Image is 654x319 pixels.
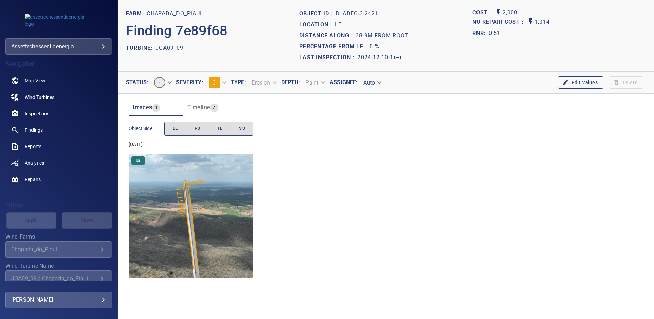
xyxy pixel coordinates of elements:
[129,141,643,148] div: [DATE]
[176,80,203,85] label: Severity :
[502,8,518,17] p: 2,000
[231,122,253,136] button: SS
[472,29,489,37] h1: RNR:
[25,77,45,84] span: Map View
[152,104,160,112] span: 1
[356,31,408,40] p: 38.9m from root
[300,77,329,89] div: Paint
[299,42,370,51] p: Percentage from LE :
[155,79,165,86] span: -
[126,10,147,18] p: FARM:
[164,122,186,136] button: LE
[25,94,54,101] span: Wind Turbines
[25,14,93,27] img: assettechessentiaenergia-logo
[11,41,106,52] div: assettechessentiaenergia
[25,176,41,183] span: Repairs
[164,122,253,136] div: objectSide
[330,80,358,85] label: Assignee :
[5,202,112,209] h4: Filters
[11,246,98,253] div: Chapada_do_Piaui
[147,10,202,18] p: Chapada_do_Piaui
[25,143,41,150] span: Reports
[11,275,98,282] div: JOA09_09 / Chapada_do_Piaui
[5,138,112,155] a: reports noActive
[526,17,535,26] svg: Auto No Repair Cost
[132,158,144,163] span: LE
[5,60,112,67] h4: Navigation
[25,159,44,166] span: Analytics
[246,77,281,89] div: Erosion
[5,38,112,55] div: assettechessentiaenergia
[472,10,494,16] h1: Cost :
[195,125,200,132] span: PS
[370,42,379,51] p: 0 %
[129,125,164,132] span: Object Side
[126,44,156,52] p: TURBINE:
[281,80,300,85] label: Depth :
[5,234,112,240] label: Wind Farms
[299,53,357,62] p: Last Inspection :
[25,110,49,117] span: Inspections
[472,17,526,27] span: Projected additional costs incurred by waiting 1 year to repair. This is a function of possible i...
[156,44,183,52] p: JOA09_09
[494,8,502,16] svg: Auto Cost
[217,125,223,132] span: TE
[25,127,43,133] span: Findings
[472,19,526,25] h1: No Repair Cost :
[472,28,500,39] span: The ratio of the additional incurred cost of repair in 1 year and the cost of repairing today. Fi...
[11,294,106,305] div: [PERSON_NAME]
[148,74,176,91] div: -
[126,21,228,41] p: Finding 7e89f68
[5,155,112,171] a: analytics noActive
[210,104,218,112] span: 7
[204,74,231,91] div: 3
[5,270,112,287] div: Wind Turbine Name
[209,122,231,136] button: TE
[558,76,603,89] button: Edit Values
[299,21,335,29] p: Location :
[299,31,356,40] p: Distance along :
[5,171,112,188] a: repairs noActive
[173,125,178,132] span: LE
[335,21,342,29] p: LE
[5,263,112,269] label: Wind Turbine Name
[357,53,393,62] p: 2024-12-10-1
[239,125,245,132] span: SS
[5,89,112,105] a: windturbines noActive
[231,80,246,85] label: Type :
[5,73,112,89] a: map noActive
[489,29,500,37] p: 0.51
[336,10,378,18] p: bladeC-3-2421
[5,105,112,122] a: inspections noActive
[213,79,216,86] span: 3
[133,104,152,111] span: Images
[186,122,209,136] button: PS
[5,241,112,258] div: Wind Farms
[357,53,402,62] a: 2024-12-10-1
[126,80,148,85] label: Status :
[129,154,253,278] img: Chapada_do_Piaui/JOA09_09/2024-12-10-1/2024-12-10-3/image124wp124.jpg
[187,104,210,111] span: Timeline
[472,8,494,17] span: The base labour and equipment costs to repair the finding. Does not include the loss of productio...
[358,77,386,89] div: Auto
[5,122,112,138] a: findings noActive
[299,10,336,18] p: Object ID :
[535,17,550,27] p: 1,014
